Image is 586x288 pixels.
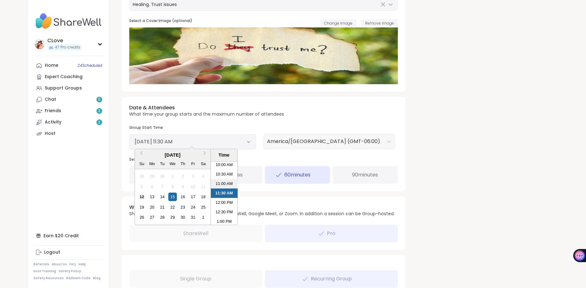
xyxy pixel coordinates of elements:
[66,276,90,280] a: Redeem Code
[189,203,197,211] div: Choose Friday, October 24th, 2025
[135,138,251,146] button: [DATE] 11:30 AM
[33,230,104,241] div: Earn $20 Credit
[93,276,101,280] a: Blog
[33,247,104,258] a: Logout
[189,182,197,191] div: Not available Friday, October 10th, 2025
[158,193,166,201] div: Choose Tuesday, October 14th, 2025
[45,85,82,91] div: Support Groups
[211,179,237,188] li: 11:00 AM
[33,94,104,105] a: Chat5
[45,74,83,80] div: Expert Coaching
[98,120,100,125] span: 2
[148,193,156,201] div: Choose Monday, October 13th, 2025
[148,159,156,168] div: Mo
[189,213,197,222] div: Choose Friday, October 31st, 2025
[211,198,237,207] li: 12:00 PM
[352,171,378,179] span: 90 minutes
[45,96,56,103] div: Chat
[98,97,101,102] span: 5
[365,20,394,26] span: Remove image
[129,18,192,24] h3: Select a Cover Image (optional)
[168,182,177,191] div: Not available Wednesday, October 8th, 2025
[178,203,187,211] div: Choose Thursday, October 23rd, 2025
[69,262,76,267] a: FAQ
[137,171,208,222] div: month 2025-10
[211,188,237,198] li: 11:30 AM
[98,108,100,114] span: 3
[129,27,398,84] img: New Image
[158,213,166,222] div: Choose Tuesday, October 28th, 2025
[168,213,177,222] div: Choose Wednesday, October 29th, 2025
[47,37,82,44] div: CLove
[35,39,45,49] img: CLove
[199,159,207,168] div: Sa
[33,83,104,94] a: Support Groups
[129,111,284,118] p: What time your group starts and the maximum number of attendees
[168,193,177,201] div: Choose Wednesday, October 15th, 2025
[45,130,55,137] div: Host
[45,108,61,114] div: Friends
[199,182,207,191] div: Not available Saturday, October 11th, 2025
[158,159,166,168] div: Tu
[199,203,207,211] div: Choose Saturday, October 25th, 2025
[211,160,237,170] li: 10:00 AM
[129,104,284,111] h3: Date & Attendees
[324,20,352,26] span: Change image
[59,269,81,274] a: Safety Policy
[178,159,187,168] div: Th
[52,262,67,267] a: About Us
[168,159,177,168] div: We
[137,182,146,191] div: Not available Sunday, October 5th, 2025
[33,71,104,83] a: Expert Coaching
[216,171,243,179] span: 45 minutes
[45,62,58,69] div: Home
[211,162,237,225] ul: Time
[137,193,146,201] div: Choose Sunday, October 12th, 2025
[129,204,395,211] h3: What type of session is this?
[45,119,61,125] div: Activity
[55,45,80,50] span: 47 Pro credits
[158,203,166,211] div: Choose Tuesday, October 21st, 2025
[189,159,197,168] div: Fr
[212,152,235,159] div: Time
[129,211,395,217] p: ShareWell allows for sessions to be held on ShareWell, Google Meet, or Zoom. In addition a sessio...
[137,159,146,168] div: Su
[149,171,175,179] span: 30 minutes
[33,60,104,71] a: Home24Scheduled
[78,262,86,267] a: Help
[211,217,237,226] li: 1:00 PM
[189,193,197,201] div: Choose Friday, October 17th, 2025
[33,269,56,274] a: Host Training
[33,10,104,32] img: ShareWell Nav Logo
[44,249,60,256] div: Logout
[133,1,177,8] span: Healing, Trust issues
[199,193,207,201] div: Choose Saturday, October 18th, 2025
[33,276,64,280] a: Safety Resources
[178,193,187,201] div: Choose Thursday, October 16th, 2025
[211,207,237,217] li: 12:30 PM
[158,182,166,191] div: Not available Tuesday, October 7th, 2025
[199,213,207,222] div: Choose Saturday, November 1st, 2025
[137,203,146,211] div: Choose Sunday, October 19th, 2025
[148,213,156,222] div: Choose Monday, October 27th, 2025
[135,150,145,160] button: Previous Month
[148,203,156,211] div: Choose Monday, October 20th, 2025
[33,128,104,139] a: Host
[33,117,104,128] a: Activity2
[148,182,156,191] div: Not available Monday, October 6th, 2025
[129,157,398,162] h3: Session Duration
[361,19,398,27] button: Remove image
[168,203,177,211] div: Choose Wednesday, October 22nd, 2025
[137,213,146,222] div: Choose Sunday, October 26th, 2025
[379,1,387,8] button: Clear Selected
[284,171,310,179] span: 60 minutes
[135,152,210,159] div: [DATE]
[78,63,102,68] span: 24 Scheduled
[178,213,187,222] div: Choose Thursday, October 30th, 2025
[200,150,210,160] button: Next Month
[129,125,256,130] h3: Group Start Time
[33,105,104,117] a: Friends3
[33,262,49,267] a: Referrals
[178,182,187,191] div: Not available Thursday, October 9th, 2025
